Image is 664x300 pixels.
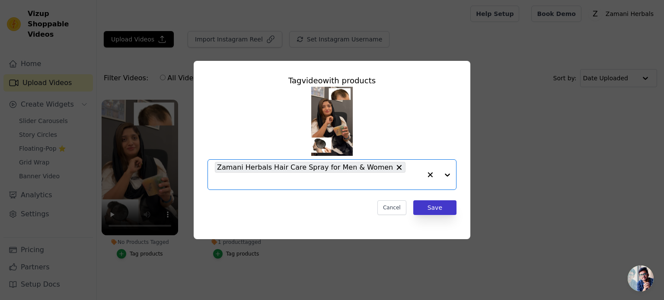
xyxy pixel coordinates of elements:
button: Save [413,200,456,215]
div: Tag video with products [207,75,456,87]
a: Open chat [628,265,654,291]
button: Cancel [377,200,406,215]
span: Zamani Herbals Hair Care Spray for Men & Women [217,162,393,173]
img: reel-preview-zamani-herbals.myshopify.com-3698297498178565367_184730333.jpeg [311,87,353,156]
